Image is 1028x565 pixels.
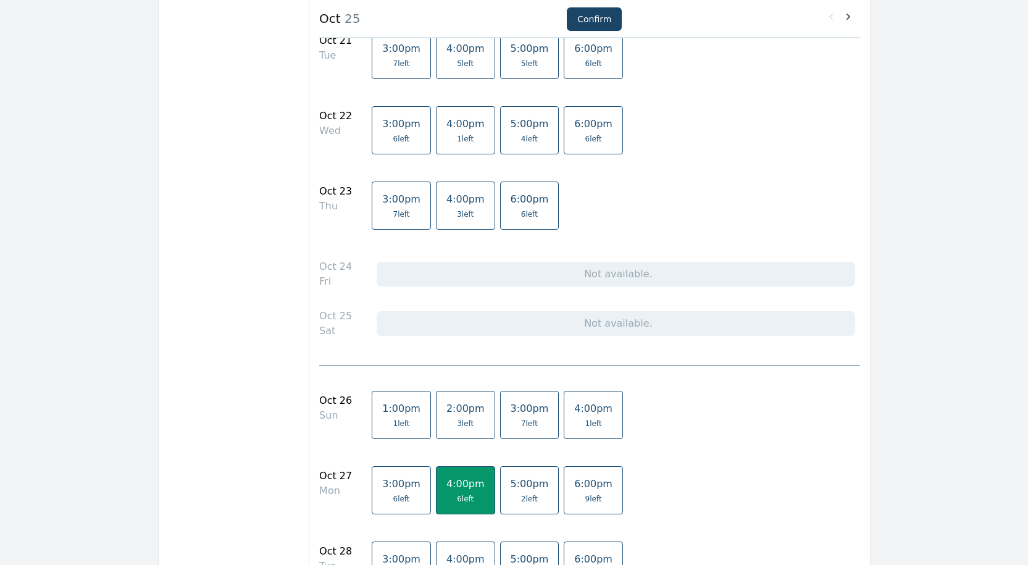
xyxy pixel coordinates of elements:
[585,134,602,144] span: 6 left
[319,109,352,123] div: Oct 22
[585,419,602,429] span: 1 left
[567,7,622,31] button: Confirm
[319,184,352,199] div: Oct 23
[341,11,361,26] span: 25
[319,274,352,289] div: Fri
[457,134,474,144] span: 1 left
[457,209,474,219] span: 3 left
[382,478,420,490] span: 3:00pm
[574,118,612,130] span: 6:00pm
[382,403,420,414] span: 1:00pm
[319,259,352,274] div: Oct 24
[319,123,352,138] div: Wed
[319,544,352,559] div: Oct 28
[319,483,352,498] div: Mon
[574,43,612,54] span: 6:00pm
[446,193,485,205] span: 4:00pm
[511,553,549,565] span: 5:00pm
[511,403,549,414] span: 3:00pm
[585,59,602,69] span: 6 left
[393,209,410,219] span: 7 left
[511,118,549,130] span: 5:00pm
[521,134,538,144] span: 4 left
[377,311,855,336] div: Not available.
[319,33,352,48] div: Oct 21
[446,403,485,414] span: 2:00pm
[446,118,485,130] span: 4:00pm
[382,43,420,54] span: 3:00pm
[393,494,410,504] span: 6 left
[382,193,420,205] span: 3:00pm
[446,478,485,490] span: 4:00pm
[319,199,352,214] div: Thu
[457,59,474,69] span: 5 left
[446,553,485,565] span: 4:00pm
[382,553,420,565] span: 3:00pm
[511,193,549,205] span: 6:00pm
[319,469,352,483] div: Oct 27
[511,478,549,490] span: 5:00pm
[319,309,352,324] div: Oct 25
[521,59,538,69] span: 5 left
[393,134,410,144] span: 6 left
[319,324,352,338] div: Sat
[446,43,485,54] span: 4:00pm
[511,43,549,54] span: 5:00pm
[319,48,352,63] div: Tue
[319,408,352,423] div: Sun
[319,11,341,26] strong: Oct
[393,59,410,69] span: 7 left
[393,419,410,429] span: 1 left
[574,553,612,565] span: 6:00pm
[457,494,474,504] span: 6 left
[521,494,538,504] span: 2 left
[319,393,352,408] div: Oct 26
[382,118,420,130] span: 3:00pm
[521,419,538,429] span: 7 left
[585,494,602,504] span: 9 left
[574,403,612,414] span: 4:00pm
[521,209,538,219] span: 6 left
[574,478,612,490] span: 6:00pm
[457,419,474,429] span: 3 left
[377,262,855,287] div: Not available.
